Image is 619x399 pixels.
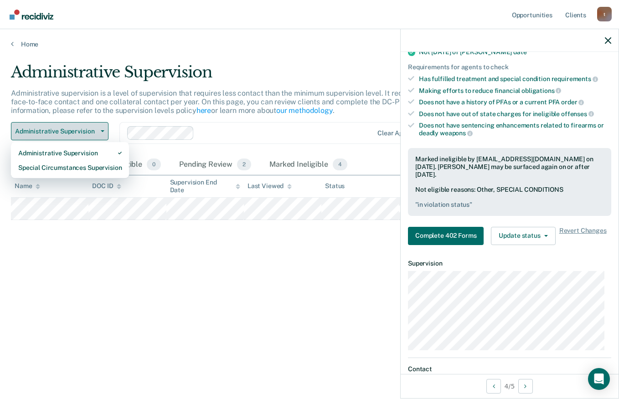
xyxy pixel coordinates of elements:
[11,89,465,115] p: Administrative supervision is a level of supervision that requires less contact than the minimum ...
[15,182,40,190] div: Name
[419,75,611,83] div: Has fulfilled treatment and special condition
[559,227,607,245] span: Revert Changes
[597,7,612,21] button: Profile dropdown button
[11,63,475,89] div: Administrative Supervision
[440,129,473,137] span: weapons
[237,159,251,170] span: 2
[419,122,611,137] div: Does not have sentencing enhancements related to firearms or deadly
[415,155,604,178] div: Marked ineligible by [EMAIL_ADDRESS][DOMAIN_NAME] on [DATE]. [PERSON_NAME] may be surfaced again ...
[377,129,416,137] div: Clear agents
[196,106,211,115] a: here
[408,227,484,245] button: Complete 402 Forms
[10,10,53,20] img: Recidiviz
[18,160,122,175] div: Special Circumstances Supervision
[597,7,612,21] div: t
[401,374,619,398] div: 4 / 5
[408,227,487,245] a: Navigate to form link
[177,155,253,175] div: Pending Review
[11,40,608,48] a: Home
[552,75,598,82] span: requirements
[333,159,347,170] span: 4
[518,379,533,394] button: Next Opportunity
[92,182,121,190] div: DOC ID
[408,365,611,373] dt: Contact
[486,379,501,394] button: Previous Opportunity
[18,146,122,160] div: Administrative Supervision
[588,368,610,390] div: Open Intercom Messenger
[147,159,161,170] span: 0
[415,186,604,209] div: Not eligible reasons: Other, SPECIAL CONDITIONS
[419,48,611,56] div: Not [DATE] of [PERSON_NAME]
[408,63,611,71] div: Requirements for agents to check
[276,106,333,115] a: our methodology
[491,227,555,245] button: Update status
[419,110,611,118] div: Does not have out of state charges for ineligible
[268,155,349,175] div: Marked Ineligible
[248,182,292,190] div: Last Viewed
[419,98,611,106] div: Does not have a history of PFAs or a current PFA order
[415,201,604,209] pre: " in violation status "
[325,182,345,190] div: Status
[15,128,97,135] span: Administrative Supervision
[513,48,526,56] span: date
[170,179,240,194] div: Supervision End Date
[408,260,611,267] dt: Supervision
[561,110,594,118] span: offenses
[521,87,561,94] span: obligations
[419,87,611,95] div: Making efforts to reduce financial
